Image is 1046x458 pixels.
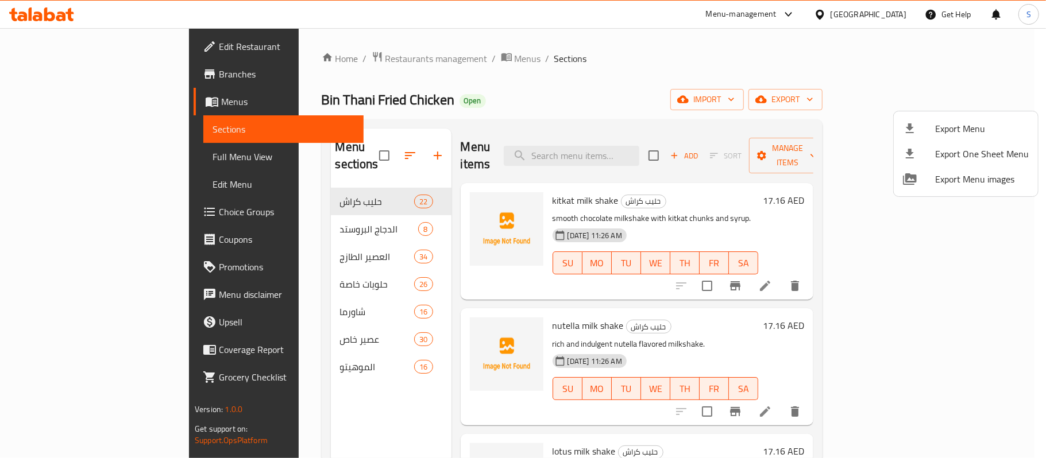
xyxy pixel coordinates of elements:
li: Export Menu images [894,166,1038,192]
li: Export one sheet menu items [894,141,1038,166]
li: Export menu items [894,116,1038,141]
span: Export Menu [935,122,1029,135]
span: Export Menu images [935,172,1029,186]
span: Export One Sheet Menu [935,147,1029,161]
